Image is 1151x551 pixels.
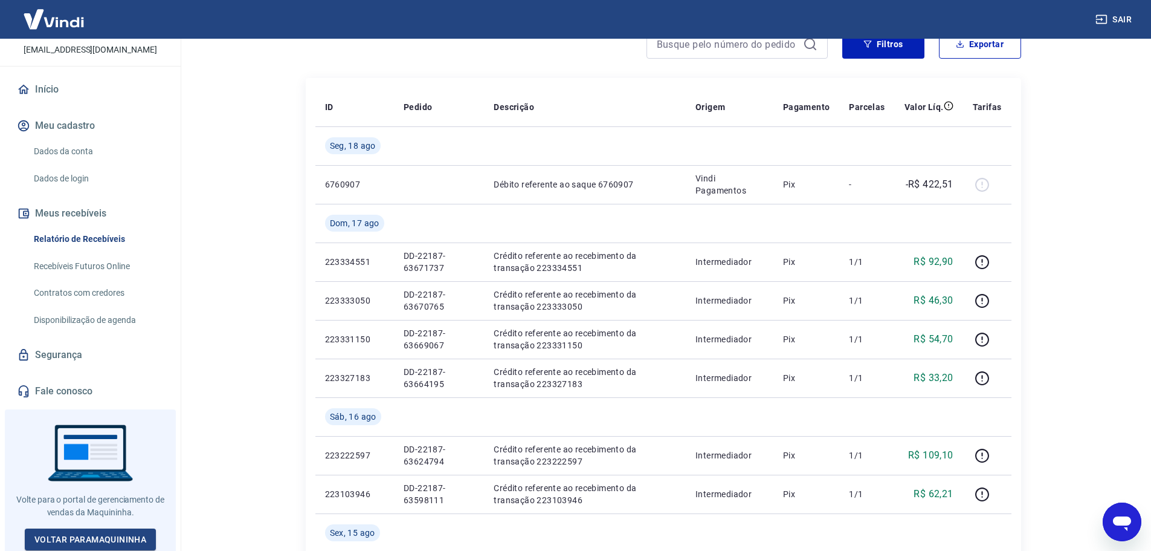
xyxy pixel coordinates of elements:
[325,256,384,268] p: 223334551
[783,372,830,384] p: Pix
[29,281,166,305] a: Contratos com credores
[657,35,798,53] input: Busque pelo número do pedido
[15,76,166,103] a: Início
[404,250,475,274] p: DD-22187-63671737
[15,112,166,139] button: Meu cadastro
[783,295,830,307] p: Pix
[29,139,166,164] a: Dados da conta
[494,366,676,390] p: Crédito referente ao recebimento da transação 223327183
[494,178,676,191] p: Débito referente ao saque 6760907
[842,30,924,59] button: Filtros
[494,289,676,313] p: Crédito referente ao recebimento da transação 223333050
[494,250,676,274] p: Crédito referente ao recebimento da transação 223334551
[494,482,676,506] p: Crédito referente ao recebimento da transação 223103946
[330,411,376,423] span: Sáb, 16 ago
[494,443,676,468] p: Crédito referente ao recebimento da transação 223222597
[695,488,764,500] p: Intermediador
[10,13,171,39] p: JALAPENO CULINARIA MEXICANA LTDA
[325,295,384,307] p: 223333050
[29,227,166,252] a: Relatório de Recebíveis
[939,30,1021,59] button: Exportar
[325,449,384,461] p: 223222597
[908,448,953,463] p: R$ 109,10
[849,449,885,461] p: 1/1
[914,332,953,347] p: R$ 54,70
[404,289,475,313] p: DD-22187-63670765
[29,254,166,279] a: Recebíveis Futuros Online
[15,342,166,368] a: Segurança
[849,488,885,500] p: 1/1
[906,177,953,192] p: -R$ 422,51
[849,256,885,268] p: 1/1
[494,101,534,113] p: Descrição
[849,178,885,191] p: -
[695,295,764,307] p: Intermediador
[325,178,384,191] p: 6760907
[15,378,166,405] a: Fale conosco
[783,333,830,345] p: Pix
[404,443,475,468] p: DD-22187-63624794
[695,333,764,345] p: Intermediador
[783,178,830,191] p: Pix
[973,101,1002,113] p: Tarifas
[29,166,166,191] a: Dados de login
[695,172,764,197] p: Vindi Pagamentos
[849,372,885,384] p: 1/1
[914,487,953,501] p: R$ 62,21
[325,101,334,113] p: ID
[849,295,885,307] p: 1/1
[330,140,376,152] span: Seg, 18 ago
[1103,503,1141,541] iframe: Botão para abrir a janela de mensagens
[15,1,93,37] img: Vindi
[1093,8,1136,31] button: Sair
[404,101,432,113] p: Pedido
[325,372,384,384] p: 223327183
[325,333,384,345] p: 223331150
[404,366,475,390] p: DD-22187-63664195
[904,101,944,113] p: Valor Líq.
[783,256,830,268] p: Pix
[404,327,475,351] p: DD-22187-63669067
[494,327,676,351] p: Crédito referente ao recebimento da transação 223331150
[783,488,830,500] p: Pix
[914,255,953,269] p: R$ 92,90
[24,44,157,56] p: [EMAIL_ADDRESS][DOMAIN_NAME]
[695,449,764,461] p: Intermediador
[849,333,885,345] p: 1/1
[404,482,475,506] p: DD-22187-63598111
[695,256,764,268] p: Intermediador
[330,527,375,539] span: Sex, 15 ago
[15,200,166,227] button: Meus recebíveis
[783,101,830,113] p: Pagamento
[914,293,953,308] p: R$ 46,30
[695,372,764,384] p: Intermediador
[29,308,166,333] a: Disponibilização de agenda
[783,449,830,461] p: Pix
[25,529,156,551] a: Voltar paraMaquininha
[330,217,379,229] span: Dom, 17 ago
[849,101,885,113] p: Parcelas
[914,371,953,385] p: R$ 33,20
[325,488,384,500] p: 223103946
[695,101,725,113] p: Origem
